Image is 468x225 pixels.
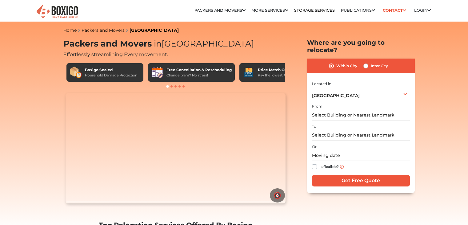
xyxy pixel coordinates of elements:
[258,67,305,73] div: Price Match Guarantee
[258,73,305,78] div: Pay the lowest. Guaranteed!
[151,66,163,79] img: Free Cancellation & Rescheduling
[63,27,77,33] a: Home
[294,8,335,13] a: Storage Services
[319,163,339,170] label: Is flexible?
[341,8,375,13] a: Publications
[371,62,388,70] label: Inter City
[36,4,79,19] img: Boxigo
[152,39,254,49] span: [GEOGRAPHIC_DATA]
[336,62,357,70] label: Within City
[270,188,285,202] button: 🔇
[312,81,331,87] label: Located in
[63,51,168,57] span: Effortlessly streamlining Every movement.
[312,150,410,161] input: Moving date
[307,39,415,54] h2: Where are you going to relocate?
[312,144,318,149] label: On
[166,67,232,73] div: Free Cancellation & Rescheduling
[381,6,408,15] a: Contact
[82,27,125,33] a: Packers and Movers
[312,93,360,98] span: [GEOGRAPHIC_DATA]
[312,110,410,121] input: Select Building or Nearest Landmark
[130,27,179,33] a: [GEOGRAPHIC_DATA]
[312,175,410,186] input: Get Free Quote
[70,66,82,79] img: Boxigo Sealed
[63,39,288,49] h1: Packers and Movers
[194,8,246,13] a: Packers and Movers
[312,124,316,129] label: To
[242,66,255,79] img: Price Match Guarantee
[166,73,232,78] div: Change plans? No stress!
[85,73,137,78] div: Household Damage Protection
[154,39,162,49] span: in
[414,8,431,13] a: Login
[85,67,137,73] div: Boxigo Sealed
[251,8,288,13] a: More services
[312,104,322,109] label: From
[340,165,344,169] img: info
[312,130,410,141] input: Select Building or Nearest Landmark
[66,93,286,203] video: Your browser does not support the video tag.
